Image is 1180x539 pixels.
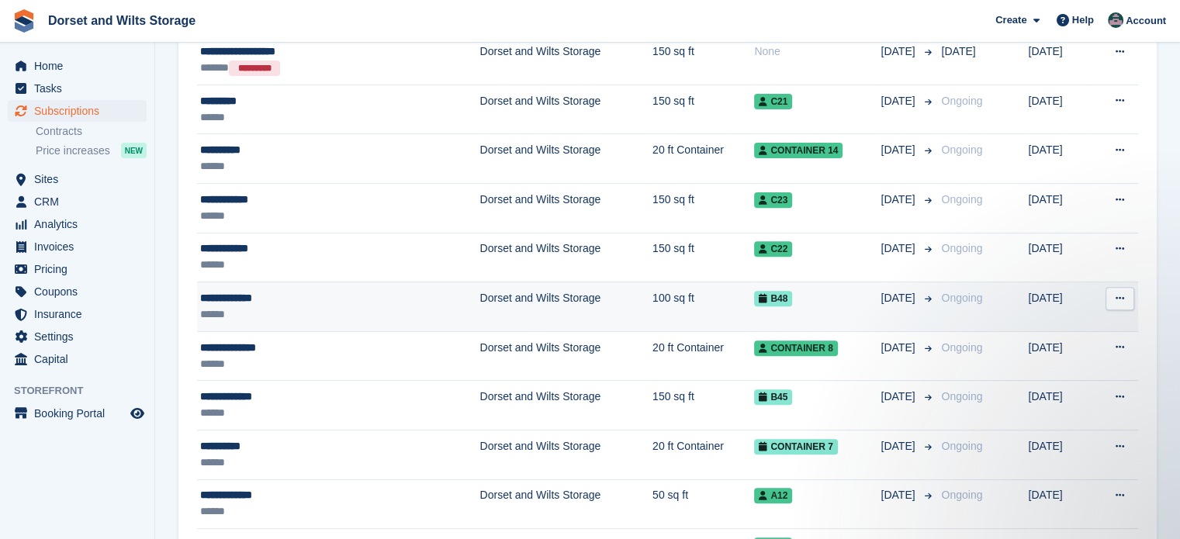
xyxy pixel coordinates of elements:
[8,258,147,280] a: menu
[754,340,837,356] span: Container 8
[941,440,982,452] span: Ongoing
[480,430,652,480] td: Dorset and Wilts Storage
[754,291,792,306] span: B48
[941,193,982,206] span: Ongoing
[8,168,147,190] a: menu
[36,142,147,159] a: Price increases NEW
[8,55,147,77] a: menu
[34,403,127,424] span: Booking Portal
[34,281,127,302] span: Coupons
[42,8,202,33] a: Dorset and Wilts Storage
[941,45,975,57] span: [DATE]
[480,381,652,430] td: Dorset and Wilts Storage
[1028,233,1092,282] td: [DATE]
[34,236,127,257] span: Invoices
[1028,134,1092,184] td: [DATE]
[34,348,127,370] span: Capital
[941,341,982,354] span: Ongoing
[652,35,754,85] td: 150 sq ft
[881,340,918,356] span: [DATE]
[941,292,982,304] span: Ongoing
[652,430,754,480] td: 20 ft Container
[1028,479,1092,529] td: [DATE]
[881,192,918,208] span: [DATE]
[8,191,147,212] a: menu
[1028,430,1092,480] td: [DATE]
[480,85,652,134] td: Dorset and Wilts Storage
[8,281,147,302] a: menu
[754,192,792,208] span: C23
[121,143,147,158] div: NEW
[754,488,792,503] span: A12
[1028,184,1092,233] td: [DATE]
[652,331,754,381] td: 20 ft Container
[754,43,881,60] div: None
[941,390,982,403] span: Ongoing
[652,184,754,233] td: 150 sq ft
[881,290,918,306] span: [DATE]
[480,134,652,184] td: Dorset and Wilts Storage
[480,282,652,332] td: Dorset and Wilts Storage
[480,479,652,529] td: Dorset and Wilts Storage
[941,143,982,156] span: Ongoing
[941,489,982,501] span: Ongoing
[754,439,837,454] span: Container 7
[652,479,754,529] td: 50 sq ft
[14,383,154,399] span: Storefront
[1072,12,1094,28] span: Help
[881,240,918,257] span: [DATE]
[34,100,127,122] span: Subscriptions
[652,85,754,134] td: 150 sq ft
[8,348,147,370] a: menu
[8,403,147,424] a: menu
[34,168,127,190] span: Sites
[8,100,147,122] a: menu
[881,389,918,405] span: [DATE]
[1108,12,1123,28] img: Steph Chick
[881,93,918,109] span: [DATE]
[480,35,652,85] td: Dorset and Wilts Storage
[36,143,110,158] span: Price increases
[1126,13,1166,29] span: Account
[480,331,652,381] td: Dorset and Wilts Storage
[1028,381,1092,430] td: [DATE]
[34,213,127,235] span: Analytics
[754,241,792,257] span: C22
[1028,282,1092,332] td: [DATE]
[34,326,127,347] span: Settings
[754,143,843,158] span: Container 14
[881,438,918,454] span: [DATE]
[881,487,918,503] span: [DATE]
[754,389,792,405] span: B45
[128,404,147,423] a: Preview store
[8,213,147,235] a: menu
[941,242,982,254] span: Ongoing
[995,12,1026,28] span: Create
[8,303,147,325] a: menu
[652,134,754,184] td: 20 ft Container
[754,94,792,109] span: C21
[8,236,147,257] a: menu
[12,9,36,33] img: stora-icon-8386f47178a22dfd0bd8f6a31ec36ba5ce8667c1dd55bd0f319d3a0aa187defe.svg
[34,258,127,280] span: Pricing
[652,282,754,332] td: 100 sq ft
[480,233,652,282] td: Dorset and Wilts Storage
[34,303,127,325] span: Insurance
[652,233,754,282] td: 150 sq ft
[8,326,147,347] a: menu
[1028,331,1092,381] td: [DATE]
[480,184,652,233] td: Dorset and Wilts Storage
[36,124,147,139] a: Contracts
[881,142,918,158] span: [DATE]
[652,381,754,430] td: 150 sq ft
[941,95,982,107] span: Ongoing
[34,55,127,77] span: Home
[1028,35,1092,85] td: [DATE]
[34,78,127,99] span: Tasks
[34,191,127,212] span: CRM
[881,43,918,60] span: [DATE]
[1028,85,1092,134] td: [DATE]
[8,78,147,99] a: menu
